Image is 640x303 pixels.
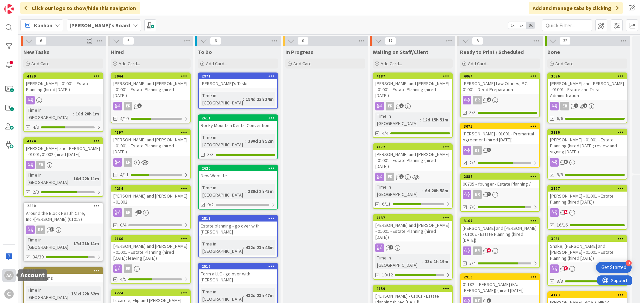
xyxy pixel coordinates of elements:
[487,148,491,152] span: 1
[201,92,243,106] div: Time in [GEOGRAPHIC_DATA]
[114,74,190,78] div: 3044
[381,61,402,67] span: Add Card...
[469,260,476,267] span: 3/4
[574,103,578,108] span: 4
[72,240,101,247] div: 17d 21h 11m
[35,37,47,45] span: 6
[460,49,524,55] span: Ready to Print / Scheduled
[557,115,563,122] span: 6/6
[464,174,539,179] div: 2888
[24,73,103,94] div: 4199[PERSON_NAME] - 01001 - Estate Planning (hired [DATE])
[199,269,277,284] div: Form a LLC - go over with [PERSON_NAME]
[461,180,539,188] div: 00795 - Younger - Estate Planning /
[124,102,132,110] div: ER
[529,2,623,14] div: Add and manage tabs by clicking
[548,79,627,100] div: [PERSON_NAME] and [PERSON_NAME] - 01001 - Estate and Trust Administration
[461,129,539,144] div: [PERSON_NAME] - 01001 - Premarital Agreement (hired [DATE])
[487,192,491,196] span: 1
[111,186,190,206] div: 4214[PERSON_NAME] and [PERSON_NAME] - 01002
[375,254,422,269] div: Time in [GEOGRAPHIC_DATA]
[73,110,74,117] span: :
[119,61,140,67] span: Add Card...
[27,204,103,208] div: 2580
[26,106,73,121] div: Time in [GEOGRAPHIC_DATA]
[373,79,452,100] div: [PERSON_NAME] and [PERSON_NAME] - 01001 - Estate Planning (hired [DATE])
[472,37,483,45] span: 5
[557,222,568,228] span: 16/16
[564,210,568,214] span: 14
[375,112,420,127] div: Time in [GEOGRAPHIC_DATA]
[468,61,489,67] span: Add Card...
[201,288,243,303] div: Time in [GEOGRAPHIC_DATA]
[373,144,452,150] div: 4172
[376,286,452,291] div: 4139
[373,102,452,110] div: ER
[386,173,394,181] div: ER
[461,280,539,295] div: 01182 - [PERSON_NAME] (FA: [PERSON_NAME]) (hired [DATE])
[559,37,571,45] span: 32
[24,138,103,144] div: 4174
[24,144,103,159] div: [PERSON_NAME] and [PERSON_NAME] - 01001/01002 (hired [DATE])
[461,190,539,199] div: ER
[469,159,476,166] span: 2/3
[551,293,627,297] div: 4143
[297,37,309,45] span: 0
[547,49,560,55] span: Done
[120,171,129,178] span: 4/11
[548,135,627,156] div: [PERSON_NAME] - 01001 - Estate Planning (hired [DATE]; review and signing [DATE])
[114,186,190,191] div: 4214
[246,188,275,195] div: 389d 2h 43m
[548,73,627,79] div: 3096
[601,264,626,271] div: Get Started
[548,236,627,242] div: 3961
[420,116,421,123] span: :
[199,73,277,88] div: 2971[PERSON_NAME]'s Tasks
[71,240,72,247] span: :
[202,166,277,171] div: 2620
[487,248,491,252] span: 6
[114,130,190,135] div: 4197
[24,203,103,224] div: 2580Around the Block Health Care, Inc./[PERSON_NAME] (01018)
[111,73,190,100] div: 3044[PERSON_NAME] and [PERSON_NAME] - 01001 - Estate Planning (hired [DATE])
[382,130,388,137] span: 4/4
[34,21,52,29] span: Kanban
[114,291,190,295] div: 4224
[548,186,627,192] div: 3127
[461,73,539,94] div: 4064[PERSON_NAME] Law Offices, P.C. - 01001 - Deed Preparation
[26,286,68,301] div: Time in [GEOGRAPHIC_DATA]
[120,276,126,283] span: 4/9
[373,73,452,79] div: 4187
[199,165,277,180] div: 2620New Website
[517,22,526,29] span: 2x
[24,203,103,209] div: 2580
[244,244,275,251] div: 432d 23h 46m
[376,145,452,149] div: 4172
[24,268,103,274] div: 3061
[596,262,632,273] div: Open Get Started checklist, remaining modules: 3
[111,236,190,262] div: 4166[PERSON_NAME] and [PERSON_NAME] - 01001 - Estate Planning (hired [DATE]; leaving [DATE])
[20,272,45,278] h5: Account
[23,49,49,55] span: New Tasks
[548,102,627,110] div: ER
[473,96,482,104] div: ER
[461,218,539,244] div: 3167[PERSON_NAME] and [PERSON_NAME] - 01002 - Estate Planning (hired [DATE])
[24,268,103,282] div: 3061Merger Items
[50,227,54,231] span: 34
[373,144,452,171] div: 4172[PERSON_NAME] and [PERSON_NAME] - 01001 - Estate Planning (hired [DATE])
[244,95,275,103] div: 194d 22h 34m
[461,274,539,295] div: 291301182 - [PERSON_NAME] (FA: [PERSON_NAME]) (hired [DATE])
[27,268,103,273] div: 3061
[551,130,627,135] div: 3116
[564,160,568,164] span: 13
[375,183,422,198] div: Time in [GEOGRAPHIC_DATA]
[24,226,103,234] div: RP
[243,244,244,251] span: :
[26,171,71,186] div: Time in [GEOGRAPHIC_DATA]
[376,216,452,220] div: 4137
[464,219,539,223] div: 3167
[111,158,190,167] div: ER
[111,49,124,55] span: Hired
[201,240,243,255] div: Time in [GEOGRAPHIC_DATA]
[70,22,130,29] b: [PERSON_NAME]'s Board
[210,37,221,45] span: 6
